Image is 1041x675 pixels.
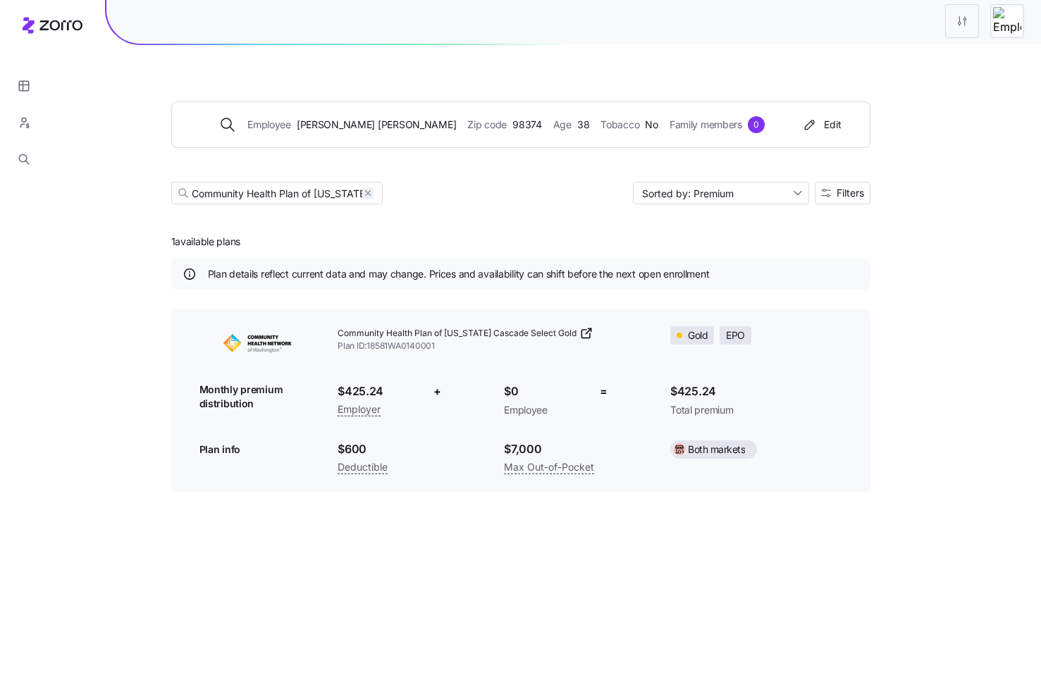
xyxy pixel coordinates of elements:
[199,383,316,411] span: Monthly premium distribution
[553,117,572,132] span: Age
[504,383,579,400] span: $0
[504,459,594,476] span: Max Out-of-Pocket
[504,440,617,458] span: $7,000
[338,326,648,340] a: Community Health Plan of [US_STATE] Cascade Select Gold
[993,7,1021,35] img: Employer logo
[338,340,648,352] span: Plan ID: 18581WA0140001
[338,459,388,476] span: Deductible
[171,235,241,249] span: 1 available plans
[199,326,316,360] img: Community Health Network of Washington
[670,383,842,400] span: $425.24
[467,117,507,132] span: Zip code
[338,401,381,418] span: Employer
[837,188,864,198] span: Filters
[688,441,745,458] span: Both markets
[338,440,440,458] span: $600
[208,267,710,281] span: Plan details reflect current data and may change. Prices and availability can shift before the ne...
[748,116,765,133] div: 0
[424,383,451,400] div: +
[504,403,579,417] span: Employee
[796,113,847,136] button: Edit
[577,117,589,132] span: 38
[726,327,745,344] span: EPO
[512,117,542,132] span: 98374
[815,182,870,204] button: Filters
[338,328,577,340] span: Community Health Plan of [US_STATE] Cascade Select Gold
[247,117,291,132] span: Employee
[670,403,842,417] span: Total premium
[633,182,809,204] input: Sort by
[801,118,842,132] div: Edit
[171,182,383,204] input: Plan ID, carrier etc.
[590,383,617,400] div: =
[297,117,456,132] span: [PERSON_NAME] [PERSON_NAME]
[600,117,639,132] span: Tobacco
[199,442,240,457] span: Plan info
[338,383,412,400] span: $425.24
[670,117,742,132] span: Family members
[688,327,708,344] span: Gold
[645,117,658,132] span: No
